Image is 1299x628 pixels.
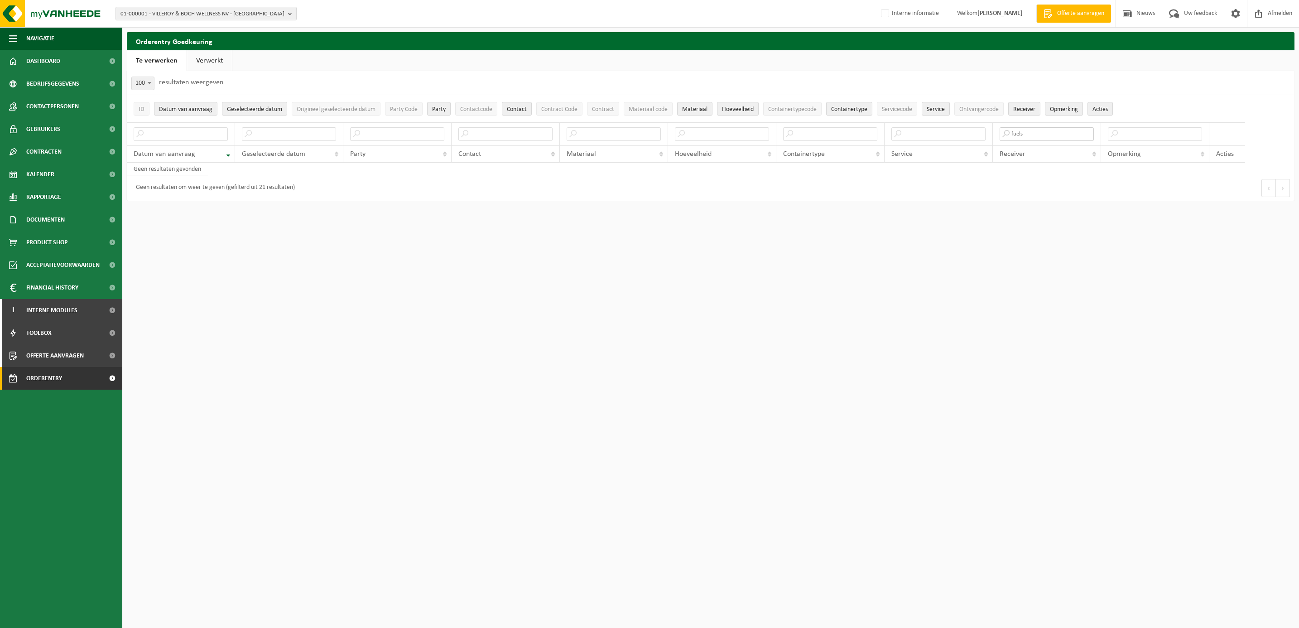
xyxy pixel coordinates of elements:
[26,344,84,367] span: Offerte aanvragen
[9,299,17,322] span: I
[954,102,1004,116] button: OntvangercodeOntvangercode: Activate to sort
[768,106,817,113] span: Containertypecode
[1087,102,1113,116] button: Acties
[26,186,61,208] span: Rapportage
[882,106,912,113] span: Servicecode
[455,102,497,116] button: ContactcodeContactcode: Activate to sort
[26,367,102,390] span: Orderentry Goedkeuring
[26,163,54,186] span: Kalender
[1000,150,1025,158] span: Receiver
[127,32,1294,50] h2: Orderentry Goedkeuring
[432,106,446,113] span: Party
[26,231,67,254] span: Product Shop
[629,106,668,113] span: Materiaal code
[1045,102,1083,116] button: OpmerkingOpmerking: Activate to sort
[132,77,154,90] span: 100
[1216,150,1234,158] span: Acties
[242,150,305,158] span: Geselecteerde datum
[187,50,232,71] a: Verwerkt
[891,150,913,158] span: Service
[26,72,79,95] span: Bedrijfsgegevens
[507,106,527,113] span: Contact
[959,106,999,113] span: Ontvangercode
[134,102,149,116] button: IDID: Activate to sort
[567,150,596,158] span: Materiaal
[592,106,614,113] span: Contract
[26,322,52,344] span: Toolbox
[1013,106,1035,113] span: Receiver
[826,102,872,116] button: ContainertypeContainertype: Activate to sort
[502,102,532,116] button: ContactContact: Activate to sort
[783,150,825,158] span: Containertype
[1055,9,1107,18] span: Offerte aanvragen
[154,102,217,116] button: Datum van aanvraagDatum van aanvraag: Activate to remove sorting
[26,95,79,118] span: Contactpersonen
[26,118,60,140] span: Gebruikers
[458,150,481,158] span: Contact
[722,106,754,113] span: Hoeveelheid
[127,50,187,71] a: Te verwerken
[763,102,822,116] button: ContainertypecodeContainertypecode: Activate to sort
[26,276,78,299] span: Financial History
[1261,179,1276,197] button: Previous
[624,102,673,116] button: Materiaal codeMateriaal code: Activate to sort
[831,106,867,113] span: Containertype
[682,106,707,113] span: Materiaal
[717,102,759,116] button: HoeveelheidHoeveelheid: Activate to sort
[922,102,950,116] button: ServiceService: Activate to sort
[427,102,451,116] button: PartyParty: Activate to sort
[1036,5,1111,23] a: Offerte aanvragen
[460,106,492,113] span: Contactcode
[541,106,577,113] span: Contract Code
[297,106,375,113] span: Origineel geselecteerde datum
[1276,179,1290,197] button: Next
[159,106,212,113] span: Datum van aanvraag
[134,150,195,158] span: Datum van aanvraag
[350,150,366,158] span: Party
[675,150,712,158] span: Hoeveelheid
[677,102,712,116] button: MateriaalMateriaal: Activate to sort
[977,10,1023,17] strong: [PERSON_NAME]
[26,208,65,231] span: Documenten
[877,102,917,116] button: ServicecodeServicecode: Activate to sort
[26,27,54,50] span: Navigatie
[26,254,100,276] span: Acceptatievoorwaarden
[587,102,619,116] button: ContractContract: Activate to sort
[127,163,208,175] td: Geen resultaten gevonden
[927,106,945,113] span: Service
[26,299,77,322] span: Interne modules
[292,102,380,116] button: Origineel geselecteerde datumOrigineel geselecteerde datum: Activate to sort
[26,140,62,163] span: Contracten
[390,106,418,113] span: Party Code
[1108,150,1141,158] span: Opmerking
[26,50,60,72] span: Dashboard
[1092,106,1108,113] span: Acties
[139,106,144,113] span: ID
[1050,106,1078,113] span: Opmerking
[1008,102,1040,116] button: ReceiverReceiver: Activate to sort
[131,77,154,90] span: 100
[536,102,582,116] button: Contract CodeContract Code: Activate to sort
[131,180,295,196] div: Geen resultaten om weer te geven (gefilterd uit 21 resultaten)
[222,102,287,116] button: Geselecteerde datumGeselecteerde datum: Activate to sort
[879,7,939,20] label: Interne informatie
[385,102,423,116] button: Party CodeParty Code: Activate to sort
[120,7,284,21] span: 01-000001 - VILLEROY & BOCH WELLNESS NV - [GEOGRAPHIC_DATA]
[227,106,282,113] span: Geselecteerde datum
[159,79,223,86] label: resultaten weergeven
[115,7,297,20] button: 01-000001 - VILLEROY & BOCH WELLNESS NV - [GEOGRAPHIC_DATA]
